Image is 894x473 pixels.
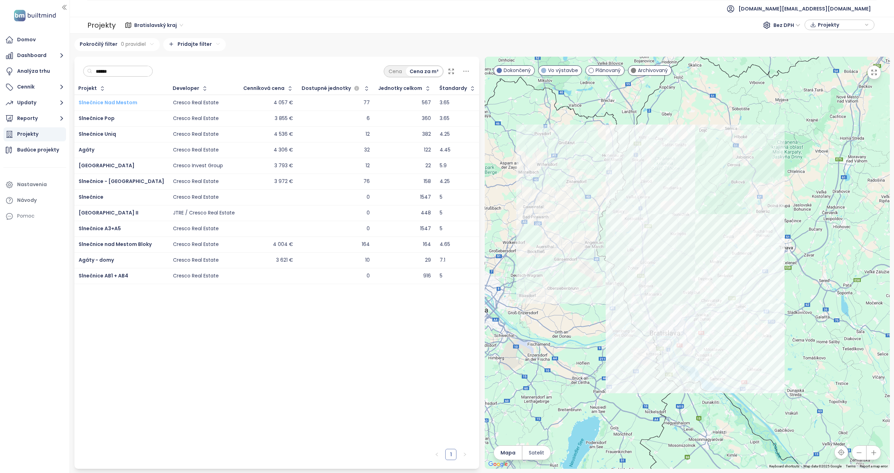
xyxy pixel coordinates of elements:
div: 122 [424,147,431,153]
div: Pridajte filter [163,38,226,51]
button: Cenník [3,80,66,94]
a: Analýza trhu [3,64,66,78]
div: Cresco Real Estate [173,178,219,185]
div: 22 [425,163,431,169]
div: 12 [366,163,370,169]
div: 4 536 € [274,131,293,137]
span: Dokončený [504,66,531,74]
span: Bez DPH [773,20,800,30]
div: Návody [17,196,37,205]
a: Slnečnice Pop [79,115,115,122]
span: Satelit [529,449,544,457]
div: 164 [423,241,431,248]
button: right [459,449,470,460]
div: 5 [440,273,442,279]
span: [GEOGRAPHIC_DATA] II [79,209,138,216]
div: 7.1 [440,257,445,263]
div: Cresco Real Estate [173,241,219,248]
a: Report a map error [860,464,888,468]
div: Cresco Real Estate [173,194,219,200]
div: 5 [440,226,442,232]
div: Cresco Real Estate [173,226,219,232]
div: 6 [367,115,370,122]
a: Slnečnice [79,193,103,200]
div: 4.45 [440,147,450,153]
div: 0 [367,194,370,200]
span: left [435,452,439,457]
div: Cresco Real Estate [173,147,219,153]
button: left [431,449,442,460]
div: Analýza trhu [17,67,50,76]
div: Cresco Real Estate [173,257,219,263]
li: Nasledujúca strana [459,449,470,460]
span: Bratislavský kraj [134,20,183,30]
div: 29 [425,257,431,263]
a: Slnečnice - [GEOGRAPHIC_DATA] [79,178,164,185]
div: 4 057 € [274,100,293,106]
div: Domov [17,35,36,44]
span: Map data ©2025 Google [803,464,842,468]
div: 1547 [420,194,431,200]
div: 4.25 [440,131,450,137]
a: Agáty [79,146,94,153]
a: Agáty - domy [79,256,114,263]
span: Slnečnice A3+A5 [79,225,121,232]
div: 567 [422,100,431,106]
span: Slnečnice AB1 + AB4 [79,272,128,279]
div: 916 [423,273,431,279]
div: 0 [367,226,370,232]
div: 0 [367,273,370,279]
button: Satelit [522,446,550,460]
div: Cresco Real Estate [173,100,219,106]
div: 3 972 € [274,178,293,185]
div: Projekt [78,86,97,91]
div: Developer [173,86,199,91]
img: Google [486,460,510,469]
div: 3 793 € [274,163,293,169]
div: Projekty [87,18,116,32]
div: Cena [385,66,406,76]
button: Keyboard shortcuts [769,464,799,469]
a: Návody [3,193,66,207]
div: 32 [364,147,370,153]
div: Cresco Real Estate [173,131,219,137]
a: Domov [3,33,66,47]
div: Štandardy [439,86,467,91]
div: 3.65 [440,115,449,122]
span: [DOMAIN_NAME][EMAIL_ADDRESS][DOMAIN_NAME] [738,0,871,17]
div: Updaty [17,98,36,107]
div: Cenníková cena [243,86,284,91]
span: right [463,452,467,457]
div: 0 [367,210,370,216]
div: 158 [424,178,431,185]
div: Cresco Invest Group [173,163,223,169]
div: 76 [363,178,370,185]
div: 3.65 [440,100,449,106]
div: 448 [421,210,431,216]
span: Archivovaný [638,66,668,74]
div: 360 [422,115,431,122]
div: 5.9 [440,163,447,169]
a: Slnečnice Nad Mestom [79,99,137,106]
div: Pomoc [3,209,66,223]
a: Projekty [3,127,66,141]
span: Vo výstavbe [548,66,578,74]
div: JTRE / Cresco Real Estate [173,210,235,216]
a: Slnečnice nad Mestom Bloky [79,241,152,248]
div: Cresco Real Estate [173,115,219,122]
div: Budúce projekty [17,146,59,154]
div: Cresco Real Estate [173,273,219,279]
span: Mapa [500,449,516,457]
a: [GEOGRAPHIC_DATA] [79,162,135,169]
div: 3 855 € [275,115,293,122]
button: Reporty [3,112,66,126]
li: 1 [445,449,456,460]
